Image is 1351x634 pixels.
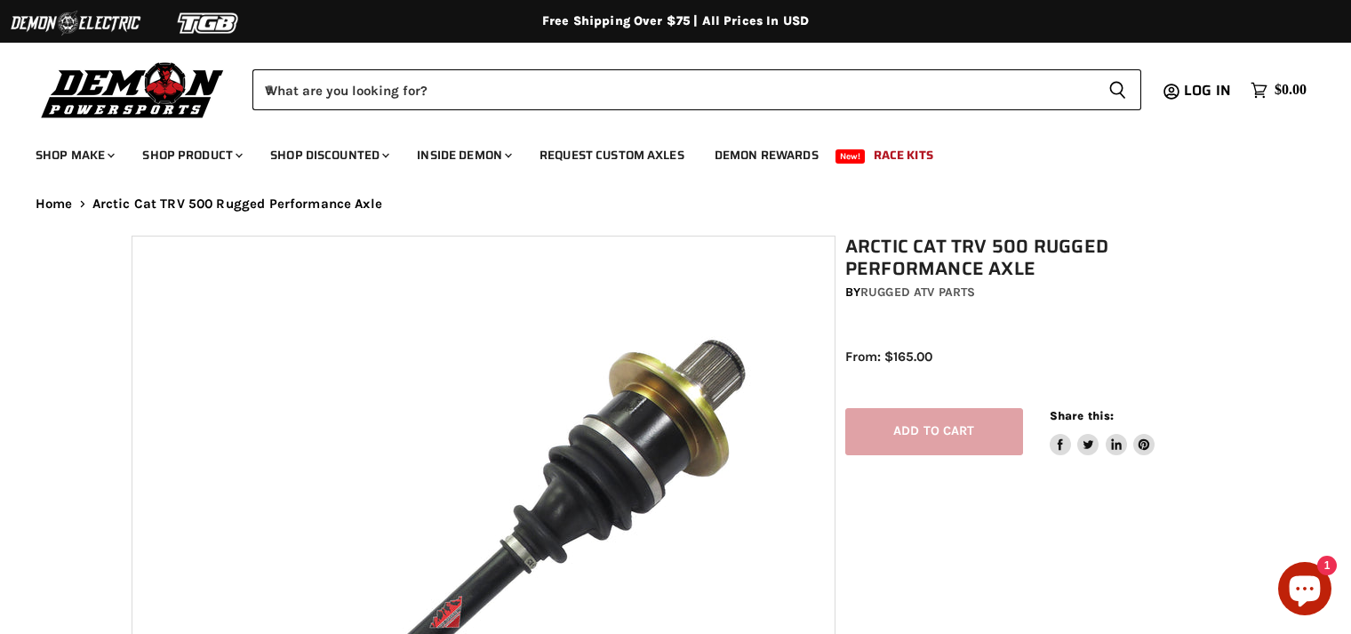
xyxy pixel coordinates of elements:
[1242,77,1315,103] a: $0.00
[36,197,73,212] a: Home
[252,69,1094,110] input: When autocomplete results are available use up and down arrows to review and enter to select
[1275,82,1307,99] span: $0.00
[257,137,400,173] a: Shop Discounted
[860,285,975,300] a: Rugged ATV Parts
[22,137,125,173] a: Shop Make
[129,137,253,173] a: Shop Product
[1094,69,1141,110] button: Search
[1176,83,1242,99] a: Log in
[36,58,230,121] img: Demon Powersports
[860,137,947,173] a: Race Kits
[9,6,142,40] img: Demon Electric Logo 2
[1273,562,1337,620] inbox-online-store-chat: Shopify online store chat
[701,137,832,173] a: Demon Rewards
[1184,79,1231,101] span: Log in
[845,283,1229,302] div: by
[92,197,382,212] span: Arctic Cat TRV 500 Rugged Performance Axle
[142,6,276,40] img: TGB Logo 2
[1050,409,1114,422] span: Share this:
[404,137,523,173] a: Inside Demon
[526,137,698,173] a: Request Custom Axles
[22,130,1302,173] ul: Main menu
[835,149,866,164] span: New!
[845,236,1229,280] h1: Arctic Cat TRV 500 Rugged Performance Axle
[252,69,1141,110] form: Product
[845,349,932,365] span: From: $165.00
[1050,408,1155,455] aside: Share this:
